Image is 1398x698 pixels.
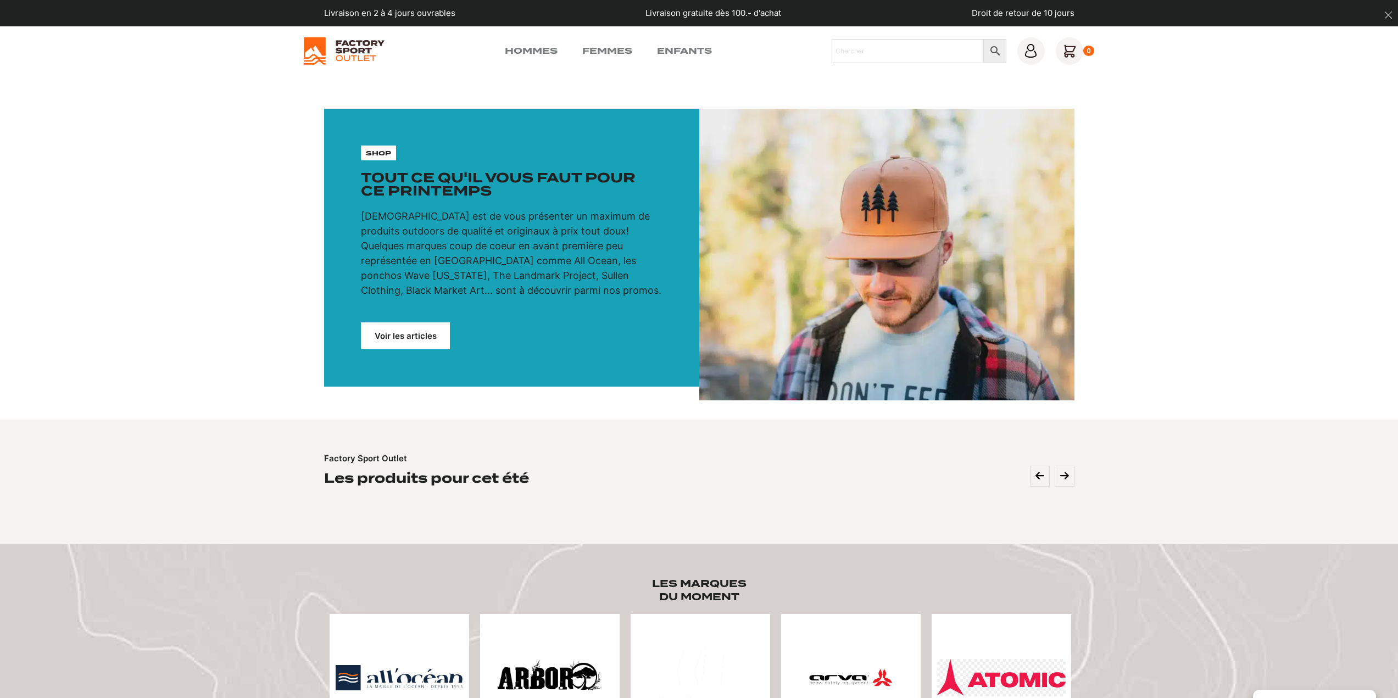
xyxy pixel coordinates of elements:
[324,470,529,487] h2: Les produits pour cet été
[505,44,558,58] a: Hommes
[361,322,450,349] a: Voir les articles
[361,209,662,298] p: [DEMOGRAPHIC_DATA] est de vous présenter un maximum de produits outdoors de qualité et originaux ...
[645,7,781,20] p: Livraison gratuite dès 100.- d'achat
[972,7,1074,20] p: Droit de retour de 10 jours
[324,7,455,20] p: Livraison en 2 à 4 jours ouvrables
[366,148,391,158] p: shop
[582,44,632,58] a: Femmes
[643,577,755,603] h2: Les marques du moment
[304,37,385,65] img: Factory Sport Outlet
[361,171,662,198] h1: Tout ce qu'il vous faut pour ce printemps
[832,39,984,63] input: Chercher
[1083,46,1095,57] div: 0
[1379,5,1398,25] button: dismiss
[324,453,407,465] p: Factory Sport Outlet
[657,44,712,58] a: Enfants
